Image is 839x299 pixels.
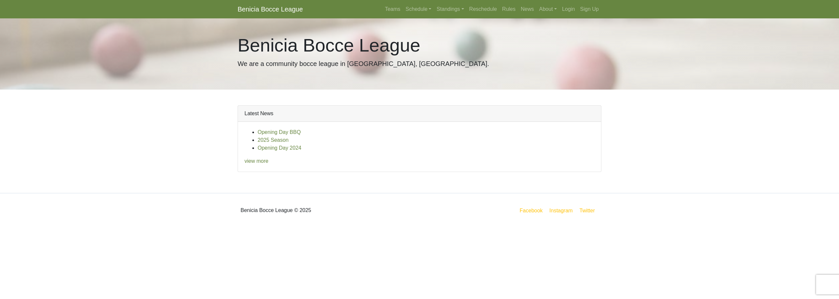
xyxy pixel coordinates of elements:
[238,3,303,16] a: Benicia Bocce League
[238,59,601,69] p: We are a community bocce league in [GEOGRAPHIC_DATA], [GEOGRAPHIC_DATA].
[518,206,544,215] a: Facebook
[403,3,434,16] a: Schedule
[244,158,268,164] a: view more
[233,199,419,222] div: Benicia Bocce League © 2025
[518,3,537,16] a: News
[537,3,559,16] a: About
[548,206,574,215] a: Instagram
[578,206,600,215] a: Twitter
[499,3,518,16] a: Rules
[434,3,466,16] a: Standings
[467,3,500,16] a: Reschedule
[258,129,301,135] a: Opening Day BBQ
[559,3,577,16] a: Login
[238,34,601,56] h1: Benicia Bocce League
[258,145,301,151] a: Opening Day 2024
[258,137,288,143] a: 2025 Season
[577,3,601,16] a: Sign Up
[238,106,601,122] div: Latest News
[382,3,403,16] a: Teams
